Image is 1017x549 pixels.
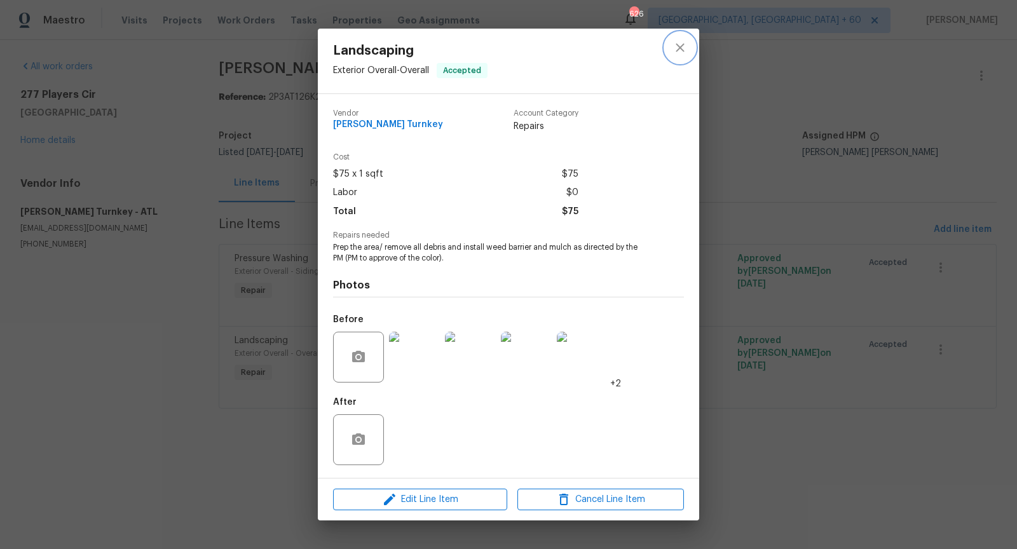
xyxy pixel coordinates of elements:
span: Repairs needed [333,231,684,240]
span: Repairs [514,120,578,133]
h5: After [333,398,357,407]
h5: Before [333,315,364,324]
span: $75 x 1 sqft [333,165,383,184]
button: Edit Line Item [333,489,507,511]
span: [PERSON_NAME] Turnkey [333,120,443,130]
span: Cost [333,153,578,161]
span: Cancel Line Item [521,492,680,508]
span: $75 [562,165,578,184]
span: Prep the area/ remove all debris and install weed barrier and mulch as directed by the PM (PM to ... [333,242,649,264]
span: Edit Line Item [337,492,503,508]
span: Accepted [438,64,486,77]
span: $0 [566,184,578,202]
span: $75 [562,203,578,221]
div: 626 [629,8,638,20]
span: Labor [333,184,357,202]
span: Vendor [333,109,443,118]
span: Account Category [514,109,578,118]
span: Total [333,203,356,221]
button: Cancel Line Item [517,489,684,511]
span: Landscaping [333,44,488,58]
h4: Photos [333,279,684,292]
button: close [665,32,695,63]
span: Exterior Overall - Overall [333,66,429,75]
span: +2 [610,377,621,390]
